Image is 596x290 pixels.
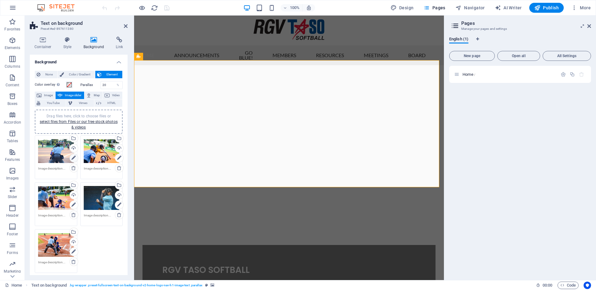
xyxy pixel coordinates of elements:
button: reload [151,4,158,11]
span: Navigator [455,5,485,11]
p: Slider [8,194,17,199]
button: Video [103,92,122,99]
span: Element [103,71,120,78]
button: AI Writer [492,3,524,13]
span: Image slider [64,92,82,99]
h4: Link [111,37,128,50]
button: Code [558,282,579,289]
nav: breadcrumb [31,282,214,289]
button: All Settings [543,51,591,61]
h3: Preset #ed-897611380 [41,26,115,32]
button: None [35,71,57,78]
i: This element is a customizable preset [205,283,208,287]
button: Usercentrics [584,282,591,289]
button: Map [84,92,102,99]
button: Color / Gradient [58,71,95,78]
span: Open all [500,54,537,58]
div: Duplicate [570,72,575,77]
label: Parallax [80,83,101,87]
div: image-from-rawpixel-id-9677713-original-BbRoeP2LM69wRIBGiX-Pkw.jpg [84,139,120,164]
a: Click to cancel selection. Double-click to open Pages [5,282,22,289]
a: select files from Files or our free stock photos & videos [40,120,118,129]
span: Drag files here, click to choose files or [40,114,118,129]
span: HTML [103,99,120,107]
span: . bg-wrapper .preset-fullscreen-text-on-background-v2-home-logo-nav-h1-image-text .parallax [69,282,202,289]
button: More [569,3,593,13]
h2: Pages [461,20,591,26]
button: Element [95,71,122,78]
p: Columns [5,64,20,69]
span: Vimeo [74,99,92,107]
span: Image [43,92,53,99]
span: Color / Gradient [66,71,93,78]
span: : [547,283,548,288]
div: a-baseball-umpire-adjusts-his-mask-during-a-rainy-sports-event-capturing-focus-and-dedication-BWo... [84,186,120,211]
button: New page [449,51,495,61]
p: Header [6,213,19,218]
div: The startpage cannot be deleted [579,72,584,77]
i: On resize automatically adjust zoom level to fit chosen device. [306,5,312,11]
div: homepage-dM_0bLYXtePrwf6DqpyPmA.jpg [38,139,74,164]
button: Open all [497,51,540,61]
button: 100% [281,4,303,11]
span: Map [93,92,101,99]
p: Images [6,176,19,181]
span: 00 00 [543,282,552,289]
div: Home/ [461,72,558,76]
span: Code [560,282,576,289]
div: image-from-rawpixel-id-9658184-original-ImTz8s8N7daOUthtGoVNlQ.jpg [38,233,74,257]
p: Content [6,83,19,88]
i: This element contains a background [210,283,214,287]
p: Marketing [4,269,21,274]
span: Click to open page [463,72,475,77]
div: Design (Ctrl+Alt+Y) [388,3,416,13]
button: YouTube [35,99,66,107]
p: Elements [5,45,20,50]
label: Color overlay [35,81,66,88]
button: Vimeo [66,99,94,107]
h2: Text on background [41,20,128,26]
span: Video [111,92,120,99]
div: % [114,81,122,89]
span: New page [452,54,492,58]
span: More [571,5,591,11]
span: Click to select. Double-click to edit [31,282,67,289]
span: Design [391,5,414,11]
button: Image slider [56,92,84,99]
p: Boxes [7,101,18,106]
h4: Style [59,37,79,50]
p: Forms [7,250,18,255]
h3: Manage your pages and settings [461,26,579,32]
span: None [42,71,56,78]
span: English (1) [449,35,468,44]
p: Favorites [4,27,20,32]
button: Publish [529,3,564,13]
p: Accordion [4,120,21,125]
span: Pages [423,5,445,11]
button: Navigator [453,3,487,13]
button: HTML [94,99,122,107]
button: Pages [421,3,448,13]
span: YouTube [42,99,64,107]
p: Tables [7,138,18,143]
h6: 100% [290,4,300,11]
button: Image [35,92,55,99]
h4: Background [79,37,111,50]
button: Design [388,3,416,13]
span: AI Writer [495,5,522,11]
div: Language Tabs [449,37,591,48]
div: image-from-rawpixel-id-9658204-original-ntPtbOOWhlu4MfblTrUF_w.jpg [38,186,74,211]
div: Settings [561,72,566,77]
span: All Settings [545,54,588,58]
p: Footer [7,232,18,237]
i: Reload page [151,4,158,11]
img: Editor Logo [36,4,82,11]
h4: Container [30,37,59,50]
h4: Background [30,55,128,66]
span: Publish [534,5,559,11]
p: Features [5,157,20,162]
span: / [474,73,475,76]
